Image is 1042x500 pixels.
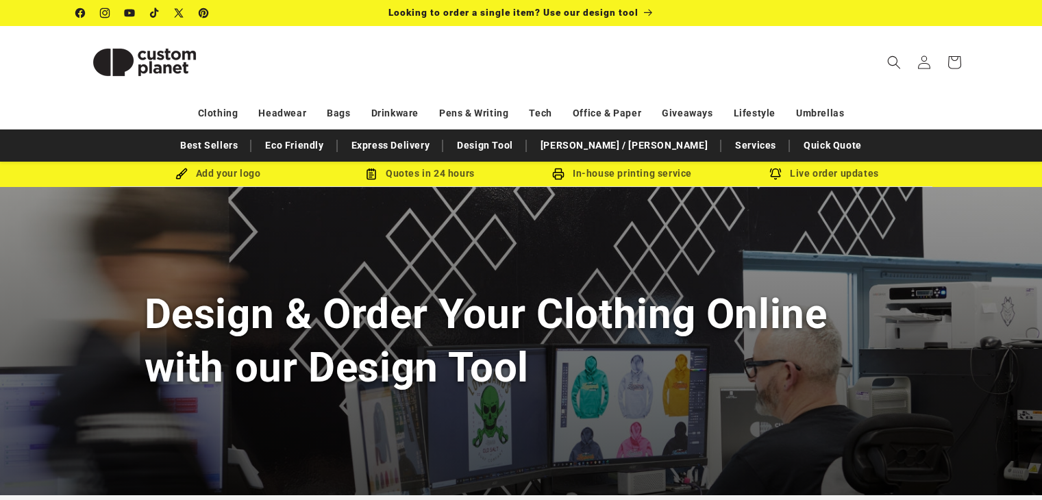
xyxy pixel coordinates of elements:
a: Clothing [198,101,238,125]
div: Live order updates [723,165,926,182]
a: Eco Friendly [258,134,330,158]
img: Order updates [769,168,782,180]
a: Services [728,134,783,158]
a: Tech [529,101,551,125]
div: Add your logo [117,165,319,182]
img: In-house printing [552,168,565,180]
a: Office & Paper [573,101,641,125]
a: Custom Planet [71,26,218,98]
a: Quick Quote [797,134,869,158]
a: [PERSON_NAME] / [PERSON_NAME] [534,134,715,158]
div: Quotes in 24 hours [319,165,521,182]
summary: Search [879,47,909,77]
span: Looking to order a single item? Use our design tool [388,7,638,18]
a: Express Delivery [345,134,437,158]
a: Lifestyle [734,101,776,125]
a: Drinkware [371,101,419,125]
a: Best Sellers [173,134,245,158]
a: Bags [327,101,350,125]
div: In-house printing service [521,165,723,182]
img: Order Updates Icon [365,168,377,180]
a: Giveaways [662,101,712,125]
a: Umbrellas [796,101,844,125]
h1: Design & Order Your Clothing Online with our Design Tool [145,288,898,393]
a: Pens & Writing [439,101,508,125]
img: Custom Planet [76,32,213,93]
a: Headwear [258,101,306,125]
a: Design Tool [450,134,520,158]
img: Brush Icon [175,168,188,180]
